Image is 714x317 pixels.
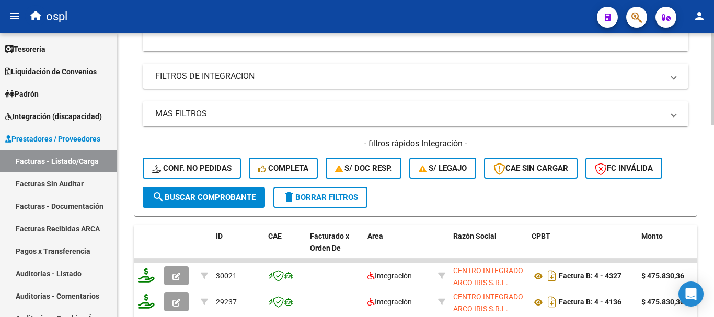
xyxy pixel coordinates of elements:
button: Completa [249,158,318,179]
mat-expansion-panel-header: FILTROS DE INTEGRACION [143,64,688,89]
span: 30021 [216,272,237,280]
span: S/ Doc Resp. [335,163,393,173]
span: Borrar Filtros [283,193,358,202]
datatable-header-cell: Razón Social [449,225,527,271]
datatable-header-cell: ID [212,225,264,271]
mat-icon: delete [283,191,295,203]
span: Tesorería [5,43,45,55]
strong: $ 475.830,36 [641,272,684,280]
span: Buscar Comprobante [152,193,256,202]
div: 30712404007 [453,291,523,313]
span: CAE [268,232,282,240]
span: CENTRO INTEGRADO ARCO IRIS S.R.L. [453,266,523,287]
span: Completa [258,163,308,173]
span: Razón Social [453,232,497,240]
mat-panel-title: FILTROS DE INTEGRACION [155,71,663,82]
mat-expansion-panel-header: MAS FILTROS [143,101,688,126]
span: S/ legajo [419,163,467,173]
mat-panel-title: MAS FILTROS [155,108,663,120]
mat-icon: search [152,191,165,203]
datatable-header-cell: Area [363,225,434,271]
span: Integración (discapacidad) [5,111,102,122]
i: Descargar documento [545,293,559,310]
span: Padrón [5,88,39,100]
div: Open Intercom Messenger [678,281,704,307]
span: ID [216,232,223,240]
span: Liquidación de Convenios [5,66,97,77]
strong: Factura B: 4 - 4136 [559,298,621,307]
h4: - filtros rápidos Integración - [143,138,688,149]
div: 30712404007 [453,265,523,287]
span: Monto [641,232,663,240]
button: Buscar Comprobante [143,187,265,208]
span: Conf. no pedidas [152,163,232,173]
span: CAE SIN CARGAR [493,163,568,173]
span: Integración [367,298,412,306]
span: CENTRO INTEGRADO ARCO IRIS S.R.L. [453,292,523,313]
strong: Factura B: 4 - 4327 [559,272,621,280]
button: S/ Doc Resp. [326,158,402,179]
i: Descargar documento [545,267,559,284]
span: 29237 [216,298,237,306]
button: FC Inválida [585,158,662,179]
strong: $ 475.830,36 [641,298,684,306]
span: Area [367,232,383,240]
span: Facturado x Orden De [310,232,349,252]
button: Borrar Filtros [273,187,367,208]
span: FC Inválida [595,163,653,173]
mat-icon: person [693,10,706,22]
span: ospl [46,5,67,28]
datatable-header-cell: CAE [264,225,306,271]
mat-icon: menu [8,10,21,22]
datatable-header-cell: CPBT [527,225,637,271]
button: CAE SIN CARGAR [484,158,578,179]
span: CPBT [532,232,550,240]
span: Prestadores / Proveedores [5,133,100,145]
datatable-header-cell: Facturado x Orden De [306,225,363,271]
button: Conf. no pedidas [143,158,241,179]
span: Integración [367,272,412,280]
button: S/ legajo [409,158,476,179]
datatable-header-cell: Monto [637,225,700,271]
